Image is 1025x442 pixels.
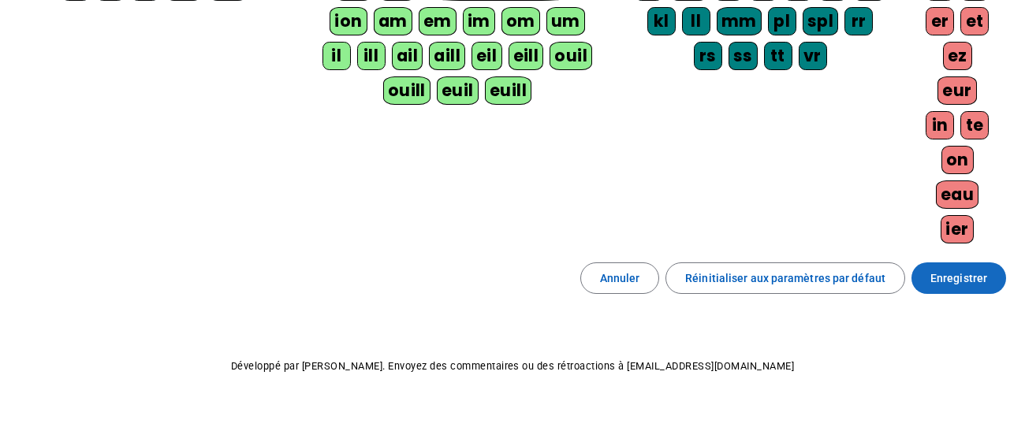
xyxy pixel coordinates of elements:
p: Développé par [PERSON_NAME]. Envoyez des commentaires ou des rétroactions à [EMAIL_ADDRESS][DOMAI... [13,357,1012,376]
span: Annuler [600,269,640,288]
div: aill [429,42,465,70]
div: euill [485,76,531,105]
div: et [960,7,989,35]
div: kl [647,7,676,35]
div: ouill [383,76,430,105]
div: eur [937,76,977,105]
div: rr [844,7,873,35]
span: Enregistrer [930,269,987,288]
button: Réinitialiser aux paramètres par défaut [665,262,905,294]
div: eil [471,42,502,70]
div: ion [330,7,367,35]
div: ier [941,215,974,243]
div: pl [768,7,796,35]
div: tt [764,42,792,70]
div: ez [943,42,972,70]
div: spl [803,7,839,35]
div: er [926,7,954,35]
div: euil [437,76,479,105]
div: eill [509,42,544,70]
div: on [941,146,974,174]
div: te [960,111,989,139]
div: ss [729,42,758,70]
div: um [546,7,585,35]
div: ill [357,42,386,70]
div: ll [682,7,710,35]
span: Réinitialiser aux paramètres par défaut [685,269,885,288]
div: vr [799,42,827,70]
div: mm [717,7,762,35]
div: rs [694,42,722,70]
div: em [419,7,457,35]
div: im [463,7,495,35]
div: il [322,42,351,70]
div: in [926,111,954,139]
div: eau [936,180,979,209]
div: ouil [550,42,592,70]
button: Annuler [580,262,660,294]
div: om [501,7,540,35]
button: Enregistrer [911,262,1006,294]
div: am [374,7,412,35]
div: ail [392,42,423,70]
